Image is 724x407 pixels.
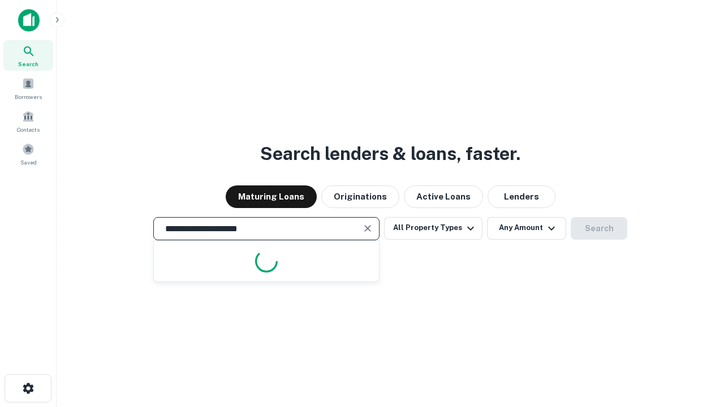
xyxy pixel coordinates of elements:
[360,220,376,236] button: Clear
[18,9,40,32] img: capitalize-icon.png
[321,185,399,208] button: Originations
[260,140,520,167] h3: Search lenders & loans, faster.
[3,73,53,103] a: Borrowers
[488,185,555,208] button: Lenders
[404,185,483,208] button: Active Loans
[3,138,53,169] a: Saved
[20,158,37,167] span: Saved
[487,217,566,240] button: Any Amount
[384,217,482,240] button: All Property Types
[15,92,42,101] span: Borrowers
[226,185,317,208] button: Maturing Loans
[667,317,724,371] iframe: Chat Widget
[3,106,53,136] a: Contacts
[18,59,38,68] span: Search
[17,125,40,134] span: Contacts
[3,40,53,71] a: Search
